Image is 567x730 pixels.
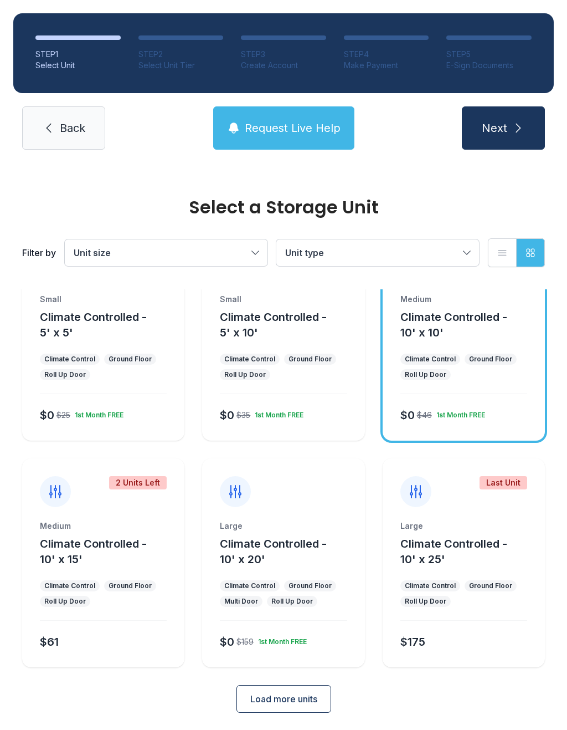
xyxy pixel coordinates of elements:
div: Roll Up Door [224,370,266,379]
div: $61 [40,634,59,650]
button: Climate Controlled - 10' x 25' [400,536,540,567]
div: Last Unit [480,476,527,489]
button: Unit type [276,239,479,266]
div: Climate Control [405,581,456,590]
div: 1st Month FREE [250,406,303,420]
div: Roll Up Door [405,597,446,606]
button: Climate Controlled - 10' x 10' [400,309,540,340]
div: STEP 4 [344,49,429,60]
div: 1st Month FREE [432,406,485,420]
div: Select a Storage Unit [22,198,545,216]
div: Select Unit Tier [138,60,224,71]
div: Small [220,294,347,305]
div: Roll Up Door [405,370,446,379]
div: Create Account [241,60,326,71]
span: Climate Controlled - 10' x 15' [40,537,147,566]
span: Climate Controlled - 5' x 5' [40,310,147,339]
button: Climate Controlled - 5' x 10' [220,309,360,340]
div: Climate Control [224,581,275,590]
div: E-Sign Documents [446,60,532,71]
div: Climate Control [44,355,95,364]
div: $25 [56,410,70,421]
div: Medium [400,294,527,305]
div: Medium [40,520,167,532]
div: $159 [236,636,254,647]
div: Climate Control [405,355,456,364]
span: Climate Controlled - 5' x 10' [220,310,327,339]
div: Select Unit [35,60,121,71]
button: Unit size [65,239,267,266]
div: Make Payment [344,60,429,71]
div: Ground Floor [109,581,152,590]
div: Filter by [22,246,56,259]
span: Unit size [74,247,111,258]
div: Small [40,294,167,305]
div: Climate Control [44,581,95,590]
div: Ground Floor [288,581,332,590]
div: Large [220,520,347,532]
div: STEP 5 [446,49,532,60]
span: Climate Controlled - 10' x 10' [400,310,507,339]
div: 1st Month FREE [70,406,123,420]
div: $0 [400,407,415,423]
div: STEP 1 [35,49,121,60]
div: Large [400,520,527,532]
div: $46 [417,410,432,421]
div: $0 [220,407,234,423]
div: $0 [220,634,234,650]
div: 2 Units Left [109,476,167,489]
div: Climate Control [224,355,275,364]
div: $35 [236,410,250,421]
div: $175 [400,634,425,650]
div: $0 [40,407,54,423]
div: Ground Floor [288,355,332,364]
button: Climate Controlled - 10' x 20' [220,536,360,567]
button: Climate Controlled - 10' x 15' [40,536,180,567]
div: Multi Door [224,597,258,606]
div: Roll Up Door [44,597,86,606]
div: STEP 2 [138,49,224,60]
div: Ground Floor [109,355,152,364]
span: Unit type [285,247,324,258]
span: Back [60,120,85,136]
div: Roll Up Door [271,597,313,606]
span: Next [482,120,507,136]
div: Ground Floor [469,355,512,364]
span: Climate Controlled - 10' x 20' [220,537,327,566]
span: Climate Controlled - 10' x 25' [400,537,507,566]
div: Roll Up Door [44,370,86,379]
button: Climate Controlled - 5' x 5' [40,309,180,340]
span: Load more units [250,692,317,706]
div: Ground Floor [469,581,512,590]
div: STEP 3 [241,49,326,60]
span: Request Live Help [245,120,341,136]
div: 1st Month FREE [254,633,307,646]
